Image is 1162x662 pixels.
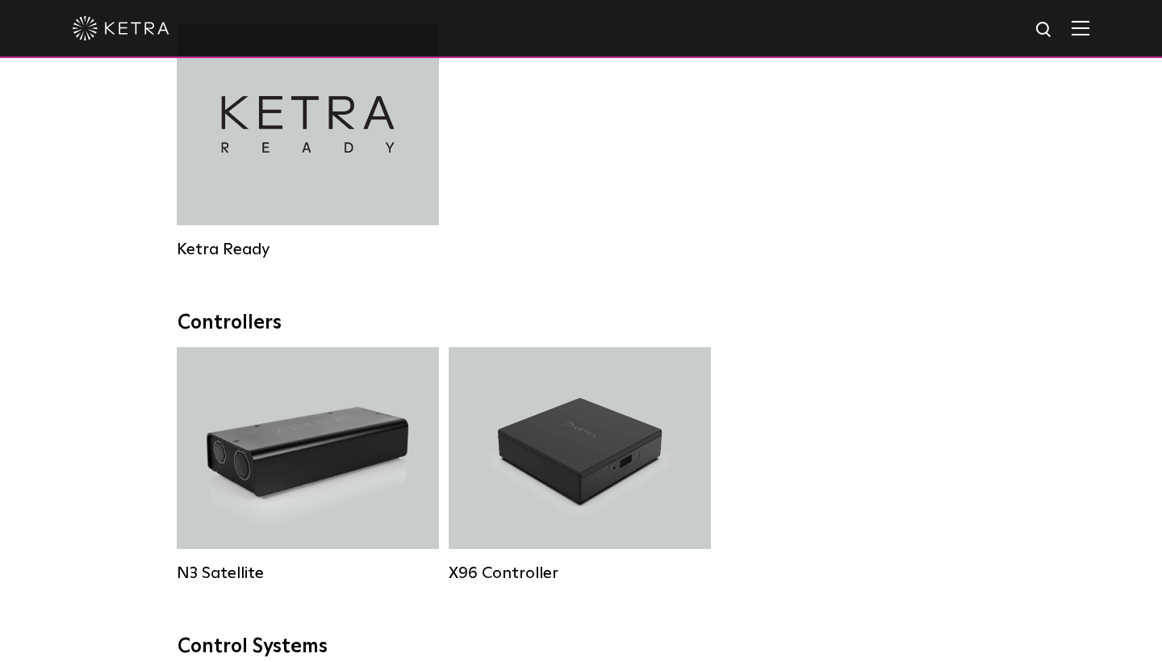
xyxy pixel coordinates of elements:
[178,635,984,659] div: Control Systems
[73,16,169,40] img: ketra-logo-2019-white
[177,564,439,583] div: N3 Satellite
[449,564,711,583] div: X96 Controller
[178,312,984,335] div: Controllers
[177,240,439,259] div: Ketra Ready
[1035,20,1055,40] img: search icon
[177,23,439,258] a: Ketra Ready Ketra Ready
[177,347,439,581] a: N3 Satellite N3 Satellite
[449,347,711,581] a: X96 Controller X96 Controller
[1072,20,1089,36] img: Hamburger%20Nav.svg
